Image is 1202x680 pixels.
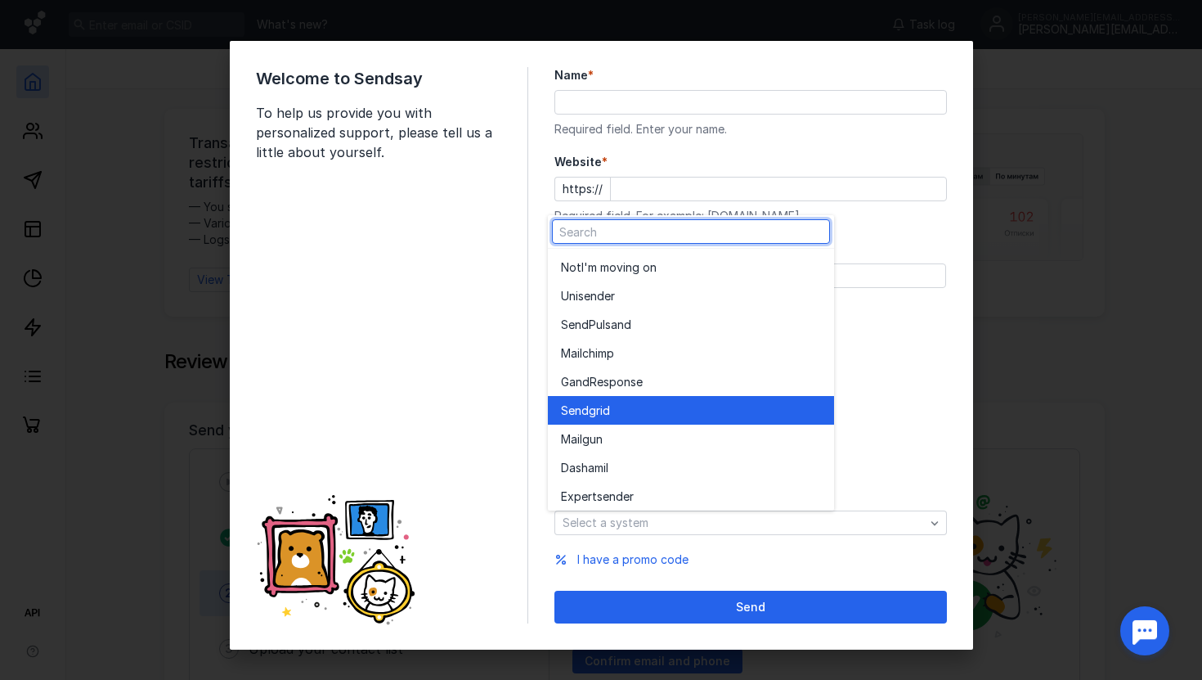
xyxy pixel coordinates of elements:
[569,375,643,389] font: andResponse
[561,489,574,505] span: Ex
[582,431,603,448] span: gun
[600,403,610,419] span: id
[554,511,947,535] button: Select a system
[553,220,829,243] input: Search
[561,374,569,390] span: G
[554,591,947,624] button: Send
[548,249,834,511] div: grid
[548,425,834,453] button: Mailgun
[548,453,834,482] button: Dashamil
[548,281,834,310] button: Unisender
[611,317,631,331] font: and
[256,69,423,88] font: Welcome to Sendsay
[611,288,615,304] span: r
[607,345,614,362] span: p
[548,253,834,281] button: NotI'm moving on
[548,367,834,396] button: GandResponse
[577,552,688,568] button: I have a promo code
[548,482,834,511] button: Expertsender
[577,552,688,566] font: I have a promo code
[548,339,834,367] button: Mailchimp
[561,289,611,303] font: Unisende
[561,345,607,362] span: Mailchim
[554,68,588,82] font: Name
[606,460,608,476] span: l
[548,396,834,425] button: Sendgrid
[554,209,800,223] font: Required field. For example: [DOMAIN_NAME]
[581,260,657,274] font: I'm moving on
[563,516,648,529] font: Select a system
[561,431,582,448] span: Mail
[561,461,606,475] font: Dashami
[548,310,834,339] button: SendPulsand
[561,260,581,274] font: Not
[554,122,727,136] font: Required field. Enter your name.
[554,155,602,169] font: Website
[561,317,611,333] span: SendPuls
[736,600,765,614] font: Send
[574,489,634,505] span: pertsender
[561,403,600,419] span: Sendgr
[256,105,492,160] font: To help us provide you with personalized support, please tell us a little about yourself.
